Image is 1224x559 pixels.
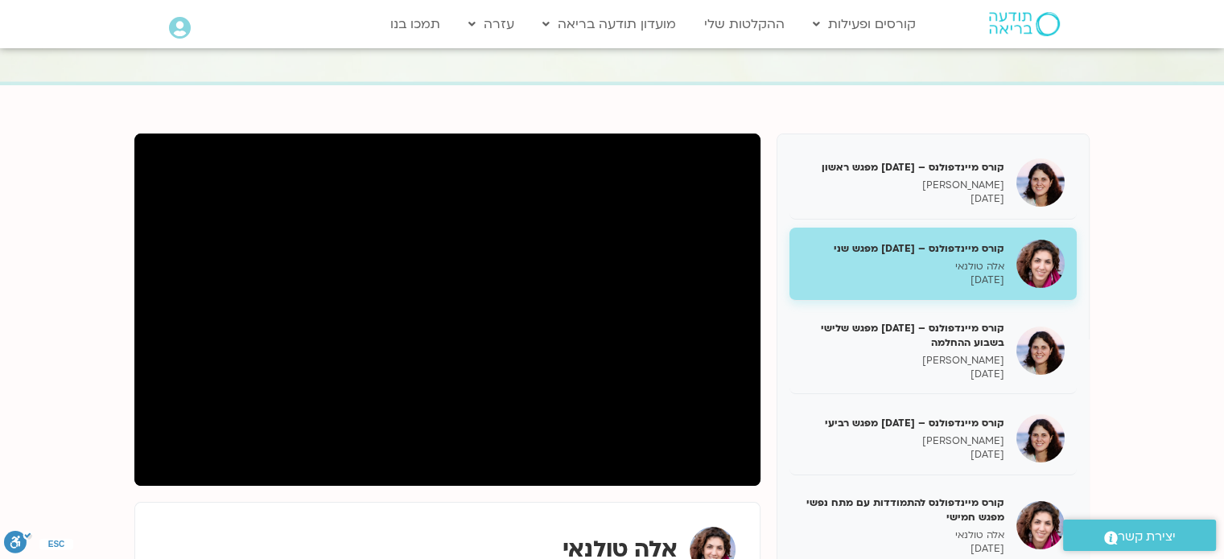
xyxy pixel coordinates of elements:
p: [DATE] [802,368,1004,381]
p: [PERSON_NAME] [802,179,1004,192]
p: אלה טולנאי [802,528,1004,542]
p: אלה טולנאי [802,260,1004,273]
img: קורס מיינדפולנס להתמודדות עם מתח נפשי מפגש חמישי [1016,501,1065,549]
a: יצירת קשר [1063,520,1216,551]
img: קורס מיינדפולנס – יוני 25 מפגש שלישי בשבוע ההחלמה [1016,327,1065,375]
img: קורס מיינדפולנס – יוני 25 מפגש שני [1016,240,1065,288]
p: [DATE] [802,192,1004,206]
a: מועדון תודעה בריאה [534,9,684,39]
p: [PERSON_NAME] [802,354,1004,368]
span: יצירת קשר [1118,526,1176,548]
img: קורס מיינדפולנס – יוני 25 מפגש ראשון [1016,158,1065,207]
p: [DATE] [802,273,1004,287]
h5: קורס מיינדפולנס – [DATE] מפגש רביעי [802,416,1004,430]
p: [PERSON_NAME] [802,434,1004,448]
img: קורס מיינדפולנס – יוני 25 מפגש רביעי [1016,414,1065,462]
h5: קורס מיינדפולנס – [DATE] מפגש שני [802,241,1004,256]
h5: קורס מיינדפולנס – [DATE] מפגש ראשון [802,160,1004,175]
img: תודעה בריאה [989,12,1060,36]
a: תמכו בנו [382,9,448,39]
a: ההקלטות שלי [696,9,793,39]
a: קורסים ופעילות [805,9,924,39]
h5: קורס מיינדפולנס להתמודדות עם מתח נפשי מפגש חמישי [802,495,1004,524]
a: עזרה [460,9,522,39]
h5: קורס מיינדפולנס – [DATE] מפגש שלישי בשבוע ההחלמה [802,321,1004,350]
p: [DATE] [802,448,1004,462]
p: [DATE] [802,542,1004,556]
